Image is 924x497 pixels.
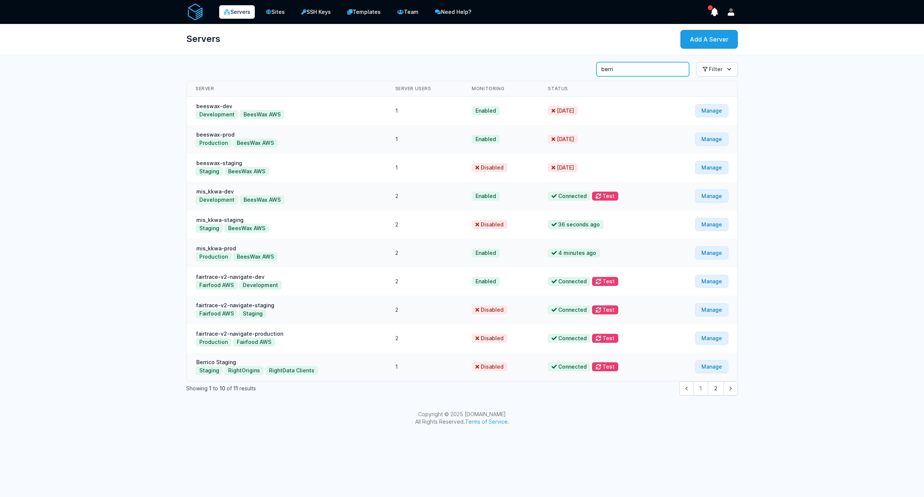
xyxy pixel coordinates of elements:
a: Servers [219,5,255,19]
td: 2 [386,210,463,239]
button: BeesWax AWS [240,195,284,204]
span: 10 [220,385,225,391]
td: 2 [386,182,463,210]
a: Manage [695,360,728,373]
a: mis_kkwa-staging [196,217,244,223]
th: Status [539,81,664,97]
button: Test [592,192,618,201]
td: 2 [386,296,463,324]
nav: Pagination Navigation [186,381,738,396]
img: serverAuth logo [186,3,204,21]
button: Test [592,334,618,343]
span: Showing [186,385,208,391]
a: fairtrace-v2-navigate-production [196,330,284,337]
span: 11 [233,385,238,391]
span: Enabled [472,277,500,286]
button: Fairfood AWS [233,338,275,347]
span: 4 minutes ago [548,248,600,257]
span: [DATE] [548,135,578,144]
span: Disabled [472,334,507,343]
a: Need Help? [430,4,477,19]
button: BeesWax AWS [233,138,278,147]
a: mis_kkwa-dev [196,188,235,195]
a: fairtrace-v2-navigate-dev [196,274,265,280]
button: BeesWax AWS [233,252,278,261]
a: Add A Server [680,30,738,49]
td: 2 [386,324,463,353]
button: Development [196,110,238,119]
span: Disabled [472,163,507,172]
span: 1 [209,385,211,391]
button: Next &raquo; [724,381,738,396]
span: Enabled [472,106,500,115]
span: &laquo; Previous [679,386,694,394]
td: 2 [386,239,463,267]
a: Berrico Staging [196,359,237,365]
button: Staging [239,309,266,318]
span: results [239,385,256,391]
button: Test [592,305,618,314]
span: [DATE] [548,106,578,115]
button: Go to page 2 [708,381,724,396]
span: Connected [548,277,591,286]
span: [DATE] [548,163,578,172]
span: 1 [693,381,708,396]
span: Disabled [472,362,507,371]
th: Server [187,81,386,97]
span: Connected [548,192,591,201]
td: 1 [386,353,463,381]
td: 1 [386,125,463,153]
button: User menu [724,5,738,19]
button: Fairfood AWS [196,281,238,290]
a: beeswax-staging [196,160,243,166]
th: Server Users [386,81,463,97]
button: Production [196,138,232,147]
span: Enabled [472,192,500,201]
span: has unread notifications [708,5,713,10]
a: Manage [695,246,728,259]
a: Manage [695,161,728,174]
button: BeesWax AWS [224,167,269,176]
button: Production [196,338,232,347]
button: Test [592,277,618,286]
a: Team [392,4,424,19]
a: Terms of Service [465,418,508,425]
h1: Servers [186,30,220,48]
a: SSH Keys [296,4,336,19]
button: Fairfood AWS [196,309,238,318]
a: beeswax-dev [196,103,233,109]
td: 1 [386,97,463,125]
button: Filter [697,62,738,76]
a: Manage [695,189,728,202]
a: beeswax-prod [196,131,235,138]
a: Manage [695,104,728,117]
a: Manage [695,218,728,231]
span: of [227,385,232,391]
a: Manage [695,275,728,288]
button: Staging [196,167,223,176]
button: BeesWax AWS [224,224,269,233]
button: Production [196,252,232,261]
span: to [213,385,218,391]
span: Connected [548,305,591,314]
button: Test [592,362,618,371]
td: 2 [386,267,463,296]
button: Development [196,195,238,204]
a: Sites [261,4,290,19]
span: Disabled [472,220,507,229]
th: Monitoring [463,81,539,97]
button: BeesWax AWS [240,110,284,119]
input: Search Servers [597,62,689,76]
span: Connected [548,334,591,343]
button: Staging [196,366,223,375]
a: Manage [695,303,728,316]
button: RightOrigins [224,366,264,375]
span: Enabled [472,135,500,144]
a: fairtrace-v2-navigate-staging [196,302,275,308]
span: Connected [548,362,591,371]
span: Disabled [472,305,507,314]
span: 36 seconds ago [548,220,604,229]
a: Manage [695,332,728,345]
button: Staging [196,224,223,233]
button: show notifications [708,5,721,19]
